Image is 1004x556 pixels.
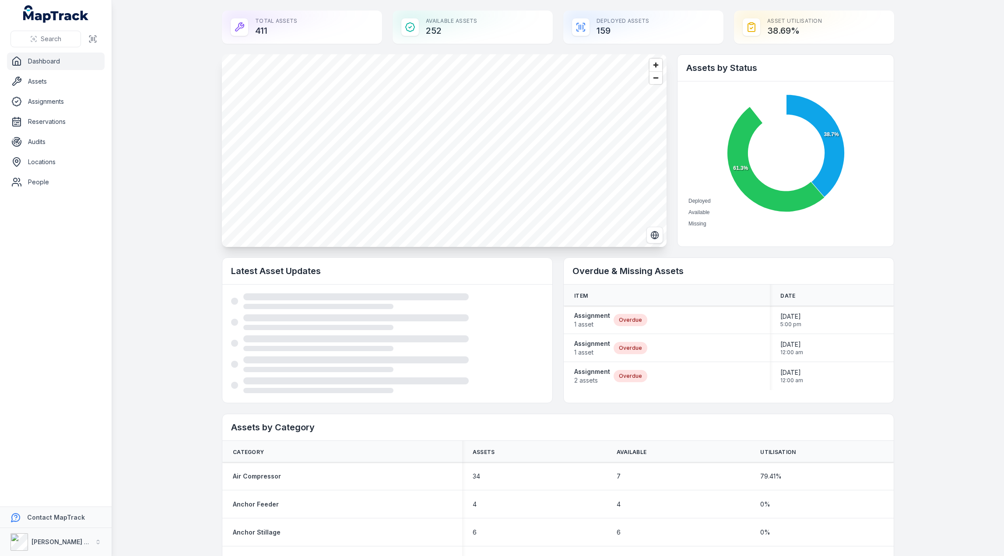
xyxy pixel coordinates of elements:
strong: Assignment [574,339,610,348]
span: Missing [688,221,706,227]
strong: Assignment [574,367,610,376]
a: Assets [7,73,105,90]
span: Utilisation [760,449,796,456]
span: 12:00 am [780,349,803,356]
div: Overdue [614,342,647,354]
span: 34 [473,472,480,481]
span: Search [41,35,61,43]
a: Audits [7,133,105,151]
time: 27/06/2025, 5:00:00 pm [780,312,801,328]
a: Assignment1 asset [574,339,610,357]
span: 6 [473,528,477,537]
span: 12:00 am [780,377,803,384]
span: 4 [617,500,621,509]
button: Search [11,31,81,47]
a: Reservations [7,113,105,130]
span: [DATE] [780,368,803,377]
h2: Overdue & Missing Assets [572,265,885,277]
h2: Assets by Category [231,421,885,433]
strong: Contact MapTrack [27,514,85,521]
h2: Latest Asset Updates [231,265,544,277]
span: Category [233,449,264,456]
span: 2 assets [574,376,610,385]
span: Available [688,209,709,215]
span: Assets [473,449,495,456]
h2: Assets by Status [686,62,885,74]
a: MapTrack [23,5,89,23]
a: Assignments [7,93,105,110]
button: Switch to Satellite View [646,227,663,243]
a: People [7,173,105,191]
a: Air Compressor [233,472,281,481]
div: Overdue [614,314,647,326]
span: 6 [617,528,621,537]
a: Assignment1 asset [574,311,610,329]
a: Assignment2 assets [574,367,610,385]
span: Available [617,449,647,456]
button: Zoom in [649,59,662,71]
span: [DATE] [780,312,801,321]
time: 25/08/2025, 12:00:00 am [780,368,803,384]
span: 79.41 % [760,472,782,481]
a: Anchor Stillage [233,528,281,537]
a: Anchor Feeder [233,500,279,509]
span: 0 % [760,500,770,509]
canvas: Map [222,54,667,247]
span: 7 [617,472,621,481]
a: Dashboard [7,53,105,70]
span: [DATE] [780,340,803,349]
span: Date [780,292,795,299]
button: Zoom out [649,71,662,84]
div: Overdue [614,370,647,382]
span: 1 asset [574,320,610,329]
strong: Assignment [574,311,610,320]
span: 5:00 pm [780,321,801,328]
time: 31/07/2025, 12:00:00 am [780,340,803,356]
span: 0 % [760,528,770,537]
span: Item [574,292,588,299]
span: 4 [473,500,477,509]
span: 1 asset [574,348,610,357]
strong: [PERSON_NAME] Group [32,538,103,545]
a: Locations [7,153,105,171]
span: Deployed [688,198,711,204]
